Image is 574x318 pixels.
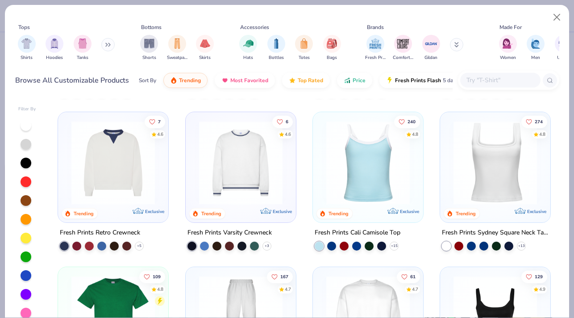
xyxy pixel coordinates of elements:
div: filter for Unisex [555,35,573,61]
button: filter button [196,35,214,61]
button: filter button [140,35,158,61]
img: 3abb6cdb-110e-4e18-92a0-dbcd4e53f056 [67,121,159,205]
span: Top Rated [298,77,323,84]
button: filter button [18,35,36,61]
img: Gildan Image [424,37,438,50]
span: Totes [299,54,310,61]
button: Trending [163,73,208,88]
span: + 15 [391,243,397,249]
div: filter for Women [499,35,517,61]
span: Comfort Colors [393,54,413,61]
span: 109 [153,274,161,279]
button: filter button [74,35,92,61]
div: filter for Fresh Prints [365,35,386,61]
button: Like [521,270,547,283]
div: Browse All Customizable Products [15,75,129,86]
div: filter for Tanks [74,35,92,61]
button: filter button [527,35,545,61]
button: filter button [239,35,257,61]
button: filter button [267,35,285,61]
div: Fresh Prints Sydney Square Neck Tank Top [442,227,549,238]
div: 4.9 [539,286,545,293]
img: flash.gif [386,77,393,84]
span: 240 [408,120,416,124]
div: 4.8 [412,131,418,138]
div: filter for Skirts [196,35,214,61]
span: Fresh Prints Flash [395,77,441,84]
div: 4.7 [284,286,291,293]
span: 167 [280,274,288,279]
div: filter for Bags [323,35,341,61]
span: Bags [327,54,337,61]
button: filter button [295,35,313,61]
span: Most Favorited [230,77,268,84]
img: Skirts Image [200,38,210,49]
button: filter button [422,35,440,61]
div: filter for Shirts [18,35,36,61]
div: Brands [367,23,384,31]
div: 4.6 [157,131,163,138]
img: Tanks Image [78,38,87,49]
span: Hoodies [46,54,63,61]
span: Tanks [77,54,88,61]
img: trending.gif [170,77,177,84]
span: Shorts [142,54,156,61]
button: filter button [393,35,413,61]
button: filter button [555,35,573,61]
div: 4.6 [284,131,291,138]
div: filter for Bottles [267,35,285,61]
span: Shirts [21,54,33,61]
img: TopRated.gif [289,77,296,84]
span: Gildan [424,54,437,61]
button: filter button [323,35,341,61]
div: filter for Comfort Colors [393,35,413,61]
img: Hoodies Image [50,38,59,49]
span: + 13 [518,243,525,249]
span: Skirts [199,54,211,61]
button: filter button [167,35,187,61]
img: Fresh Prints Image [369,37,382,50]
span: Exclusive [527,209,546,214]
img: Sweatpants Image [172,38,182,49]
div: filter for Hats [239,35,257,61]
input: Try "T-Shirt" [466,75,534,85]
span: Exclusive [146,209,165,214]
button: Most Favorited [215,73,275,88]
img: Bottles Image [271,38,281,49]
div: Filter By [18,106,36,113]
img: Shorts Image [144,38,154,49]
span: 5 day delivery [443,75,476,86]
span: Men [531,54,540,61]
button: Close [549,9,566,26]
div: filter for Shorts [140,35,158,61]
img: Men Image [531,38,541,49]
span: Sweatpants [167,54,187,61]
div: Accessories [240,23,269,31]
img: Women Image [503,38,513,49]
span: + 3 [265,243,269,249]
button: Like [145,116,165,128]
img: a25d9891-da96-49f3-a35e-76288174bf3a [322,121,414,205]
div: Fresh Prints Varsity Crewneck [187,227,272,238]
img: Unisex Image [558,38,569,49]
div: Bottoms [141,23,162,31]
span: 61 [410,274,416,279]
div: 4.8 [539,131,545,138]
img: Shirts Image [21,38,32,49]
button: Like [139,270,165,283]
button: filter button [365,35,386,61]
button: Like [521,116,547,128]
div: Made For [499,23,522,31]
span: + 5 [137,243,141,249]
div: Sort By [139,76,156,84]
div: filter for Men [527,35,545,61]
button: Top Rated [282,73,330,88]
img: 94a2aa95-cd2b-4983-969b-ecd512716e9a [449,121,541,205]
span: Women [500,54,516,61]
span: 274 [535,120,543,124]
img: most_fav.gif [221,77,229,84]
span: Trending [179,77,201,84]
span: Exclusive [273,209,292,214]
div: filter for Sweatpants [167,35,187,61]
button: filter button [46,35,63,61]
